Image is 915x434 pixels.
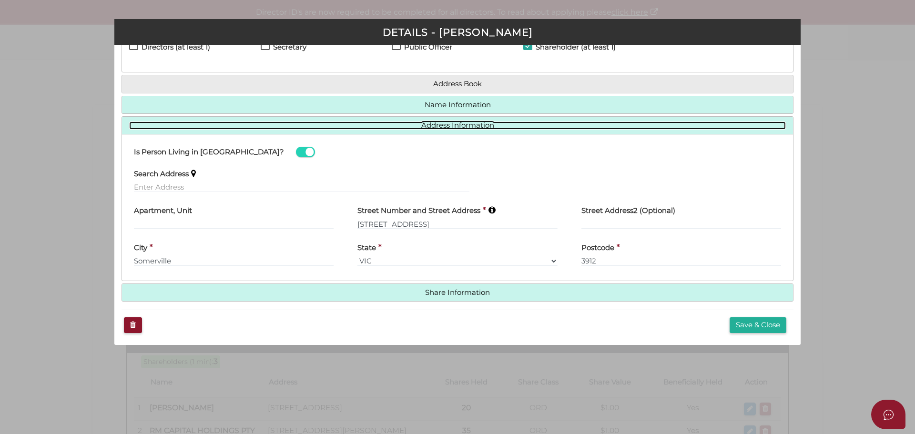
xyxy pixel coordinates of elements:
[488,206,496,214] i: Keep typing in your address(including suburb) until it appears
[191,169,196,177] i: Keep typing in your address(including suburb) until it appears
[134,170,189,178] h4: Search Address
[730,317,786,333] button: Save & Close
[134,207,192,215] h4: Apartment, Unit
[357,244,376,252] h4: State
[581,207,675,215] h4: Street Address2 (Optional)
[871,400,905,429] button: Open asap
[134,182,469,192] input: Enter Address
[357,207,480,215] h4: Street Number and Street Address
[129,289,786,297] a: Share Information
[134,244,147,252] h4: City
[581,244,614,252] h4: Postcode
[357,219,557,229] input: Enter Australian Address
